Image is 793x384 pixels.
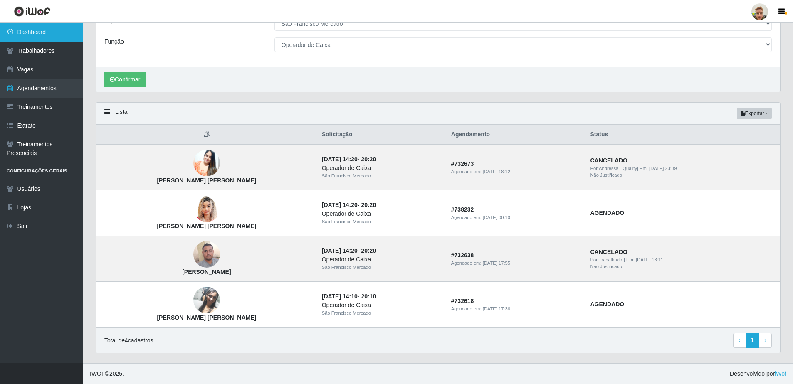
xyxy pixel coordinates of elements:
a: iWof [775,370,786,377]
div: Não Justificado [590,263,775,270]
label: Função [104,37,124,46]
time: [DATE] 18:11 [636,257,663,262]
span: © 2025 . [90,369,124,378]
div: São Francisco Mercado [322,310,441,317]
time: [DATE] 00:10 [483,215,510,220]
span: › [764,337,766,343]
p: Total de 4 cadastros. [104,336,155,345]
strong: - [322,293,376,300]
a: Previous [733,333,746,348]
button: Confirmar [104,72,146,87]
div: | Em: [590,256,775,263]
th: Status [585,125,780,145]
div: Operador de Caixa [322,209,441,218]
strong: # 732618 [451,298,474,304]
div: Agendado em: [451,260,581,267]
img: CoreUI Logo [14,6,51,17]
th: Agendamento [446,125,585,145]
div: Operador de Caixa [322,164,441,172]
strong: # 732673 [451,160,474,167]
strong: - [322,247,376,254]
strong: [PERSON_NAME] [PERSON_NAME] [157,314,256,321]
span: ‹ [739,337,741,343]
span: Por: Andressa - Quality [590,166,637,171]
div: Agendado em: [451,168,581,175]
time: 20:20 [361,156,376,162]
time: 20:10 [361,293,376,300]
a: Next [759,333,772,348]
time: [DATE] 17:55 [483,261,510,266]
div: Lista [96,103,780,125]
strong: [PERSON_NAME] [PERSON_NAME] [157,177,256,184]
span: Por: Trabalhador [590,257,623,262]
strong: # 738232 [451,206,474,213]
img: Vivian Larissa Alves Vitorino de Brito [193,146,220,180]
a: 1 [746,333,760,348]
strong: [PERSON_NAME] [182,268,231,275]
time: [DATE] 14:10 [322,293,358,300]
div: São Francisco Mercado [322,172,441,180]
strong: AGENDADO [590,301,624,308]
div: Operador de Caixa [322,255,441,264]
strong: AGENDADO [590,209,624,216]
time: [DATE] 14:20 [322,202,358,208]
time: [DATE] 18:12 [483,169,510,174]
strong: - [322,156,376,162]
strong: - [322,202,376,208]
time: [DATE] 23:39 [649,166,677,171]
time: 20:20 [361,202,376,208]
button: Exportar [737,108,772,119]
strong: # 732638 [451,252,474,258]
strong: [PERSON_NAME] [PERSON_NAME] [157,223,256,229]
div: Agendado em: [451,305,581,313]
span: Desenvolvido por [730,369,786,378]
div: São Francisco Mercado [322,218,441,225]
img: Sabrina da Silva Santos [193,277,220,324]
time: [DATE] 17:36 [483,306,510,311]
span: IWOF [90,370,105,377]
div: Não Justificado [590,172,775,179]
strong: CANCELADO [590,157,627,164]
strong: CANCELADO [590,249,627,255]
img: Maria Clara da Silva Barbosa [193,192,220,225]
div: São Francisco Mercado [322,264,441,271]
div: Operador de Caixa [322,301,441,310]
time: [DATE] 14:20 [322,247,358,254]
th: Solicitação [317,125,446,145]
div: Agendado em: [451,214,581,221]
time: 20:20 [361,247,376,254]
nav: pagination [733,333,772,348]
time: [DATE] 14:20 [322,156,358,162]
img: Jadson Leandro Nascimento da Costa [193,237,220,272]
div: | Em: [590,165,775,172]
